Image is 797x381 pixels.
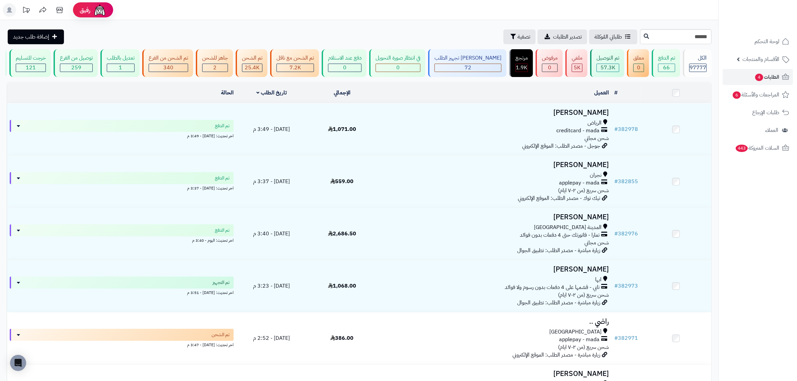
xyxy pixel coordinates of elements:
[376,64,420,72] div: 0
[589,49,626,77] a: تم التوصيل 57.3K
[585,239,609,247] span: شحن مجاني
[723,33,793,50] a: لوحة التحكم
[380,109,609,117] h3: [PERSON_NAME]
[595,276,602,284] span: ابها
[590,171,602,179] span: نجران
[330,334,353,342] span: 386.00
[513,351,601,359] span: زيارة مباشرة - مصدر الطلب: الموقع الإلكتروني
[503,29,536,44] button: تصفية
[732,91,741,99] span: 6
[253,230,290,238] span: [DATE] - 3:40 م
[328,230,356,238] span: 2,686.50
[615,177,638,185] a: #382855
[615,89,618,97] a: #
[732,90,779,99] span: المراجعات والأسئلة
[253,334,290,342] span: [DATE] - 2:52 م
[10,236,234,243] div: اخر تحديث: اليوم - 3:40 م
[615,282,618,290] span: #
[597,64,619,72] div: 57284
[10,132,234,139] div: اخر تحديث: [DATE] - 3:49 م
[553,33,582,41] span: تصدير الطلبات
[564,49,589,77] a: ملغي 5K
[557,127,600,135] span: creditcard - mada
[690,64,706,72] span: 97777
[615,282,638,290] a: #382973
[615,334,618,342] span: #
[572,64,582,72] div: 5018
[742,55,779,64] span: الأقسام والمنتجات
[276,54,314,62] div: تم الشحن مع ناقل
[515,54,528,62] div: مرتجع
[16,64,46,72] div: 121
[752,108,779,117] span: طلبات الإرجاع
[328,54,362,62] div: دفع عند الاستلام
[637,64,640,72] span: 0
[93,3,106,17] img: ai-face.png
[755,73,764,81] span: 4
[517,299,601,307] span: زيارة مباشرة - مصدر الطلب: تطبيق الجوال
[689,54,707,62] div: الكل
[52,49,99,77] a: توصيل من الفرع 259
[149,64,188,72] div: 340
[269,49,320,77] a: تم الشحن مع ناقل 7.2K
[328,282,356,290] span: 1,068.00
[723,104,793,121] a: طلبات الإرجاع
[751,5,791,19] img: logo-2.png
[194,49,234,77] a: جاهز للشحن 2
[505,284,600,291] span: تابي - قسّمها على 4 دفعات بدون رسوم ولا فوائد
[558,343,609,351] span: شحن سريع (من ٢-٧ ايام)
[380,318,609,325] h3: راضي ..
[253,282,290,290] span: [DATE] - 3:23 م
[10,184,234,191] div: اخر تحديث: [DATE] - 3:37 م
[516,64,528,72] span: 1.9K
[320,49,368,77] a: دفع عند الاستلام 0
[60,64,92,72] div: 259
[212,331,230,338] span: تم الشحن
[380,213,609,221] h3: [PERSON_NAME]
[754,37,779,46] span: لوحة التحكم
[427,49,508,77] a: [PERSON_NAME] تجهيز الطلب 72
[559,336,600,344] span: applepay - mada
[328,125,356,133] span: 1,071.00
[80,6,90,14] span: رفيق
[589,29,637,44] a: طلباتي المُوكلة
[520,231,600,239] span: تمارا - فاتورتك حتى 4 دفعات بدون فوائد
[615,125,618,133] span: #
[650,49,682,77] a: تم الدفع 66
[594,33,622,41] span: طلباتي المُوكلة
[203,64,228,72] div: 2
[141,49,194,77] a: تم الشحن من الفرع 340
[548,64,552,72] span: 0
[290,64,301,72] span: 7.2K
[658,54,675,62] div: تم الدفع
[534,224,602,231] span: المدينة [GEOGRAPHIC_DATA]
[663,64,670,72] span: 66
[754,72,779,82] span: الطلبات
[163,64,173,72] span: 340
[465,64,471,72] span: 72
[594,89,609,97] a: العميل
[615,230,638,238] a: #382976
[435,64,501,72] div: 72
[558,291,609,299] span: شحن سريع (من ٢-٧ ايام)
[149,54,188,62] div: تم الشحن من الفرع
[380,161,609,169] h3: [PERSON_NAME]
[71,64,81,72] span: 259
[221,89,234,97] a: الحالة
[658,64,675,72] div: 66
[572,54,582,62] div: ملغي
[523,142,601,150] span: جوجل - مصدر الطلب: الموقع الإلكتروني
[334,89,350,97] a: الإجمالي
[107,64,134,72] div: 1
[735,144,748,152] span: 443
[368,49,427,77] a: في انتظار صورة التحويل 0
[516,64,528,72] div: 1863
[343,64,346,72] span: 0
[10,341,234,348] div: اخر تحديث: [DATE] - 3:47 م
[215,123,230,129] span: تم الدفع
[119,64,123,72] span: 1
[245,64,260,72] span: 25.4K
[107,54,135,62] div: تعديل بالطلب
[242,64,262,72] div: 25391
[234,49,269,77] a: تم الشحن 25.4K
